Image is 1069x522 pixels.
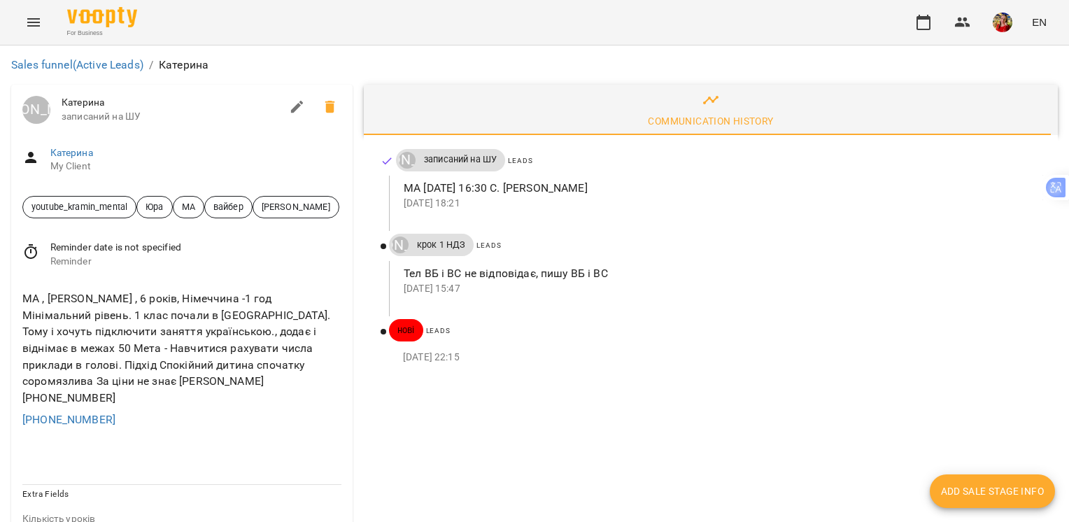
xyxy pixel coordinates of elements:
[11,57,1058,73] nav: breadcrumb
[67,29,137,38] span: For Business
[399,152,416,169] div: Юрій Тимочко
[389,324,423,337] span: нові
[404,282,1035,296] p: [DATE] 15:47
[403,351,1035,365] p: [DATE] 22:15
[404,197,1035,211] p: [DATE] 18:21
[67,7,137,27] img: Voopty Logo
[404,265,1035,282] p: Тел ВБ і ВС не відповідає, пишу ВБ і ВС
[174,200,204,213] span: МА
[17,6,50,39] button: Menu
[416,153,505,166] span: записаний на ШУ
[23,200,136,213] span: youtube_kramin_mental
[941,483,1044,500] span: Add Sale Stage info
[137,200,171,213] span: Юра
[50,160,341,174] span: My Client
[396,152,416,169] a: [PERSON_NAME]
[205,200,252,213] span: вайбер
[159,57,208,73] p: Катерина
[50,147,93,158] a: Катерина
[62,110,281,124] span: записаний на ШУ
[508,157,532,164] span: Leads
[20,288,344,409] div: МА , [PERSON_NAME] , 6 років, Німеччина -1 год Мінімальний рівень. 1 клас почали в [GEOGRAPHIC_DA...
[22,96,50,124] div: Юрій Тимочко
[409,239,474,251] span: крок 1 НДЗ
[253,200,339,213] span: [PERSON_NAME]
[149,57,153,73] li: /
[22,96,50,124] a: [PERSON_NAME]
[1026,9,1052,35] button: EN
[50,241,341,255] span: Reminder date is not specified
[404,180,1035,197] p: МА [DATE] 16:30 С. [PERSON_NAME]
[476,241,501,249] span: Leads
[648,113,773,129] div: Communication History
[22,413,115,426] a: [PHONE_NUMBER]
[389,237,409,253] a: [PERSON_NAME]
[993,13,1012,32] img: 5e634735370bbb5983f79fa1b5928c88.png
[1032,15,1047,29] span: EN
[392,237,409,253] div: Юрій Тимочко
[11,58,143,71] a: Sales funnel(Active Leads)
[62,96,281,110] span: Катерина
[50,255,341,269] span: Reminder
[426,327,451,334] span: Leads
[930,474,1055,508] button: Add Sale Stage info
[22,489,69,499] span: Extra Fields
